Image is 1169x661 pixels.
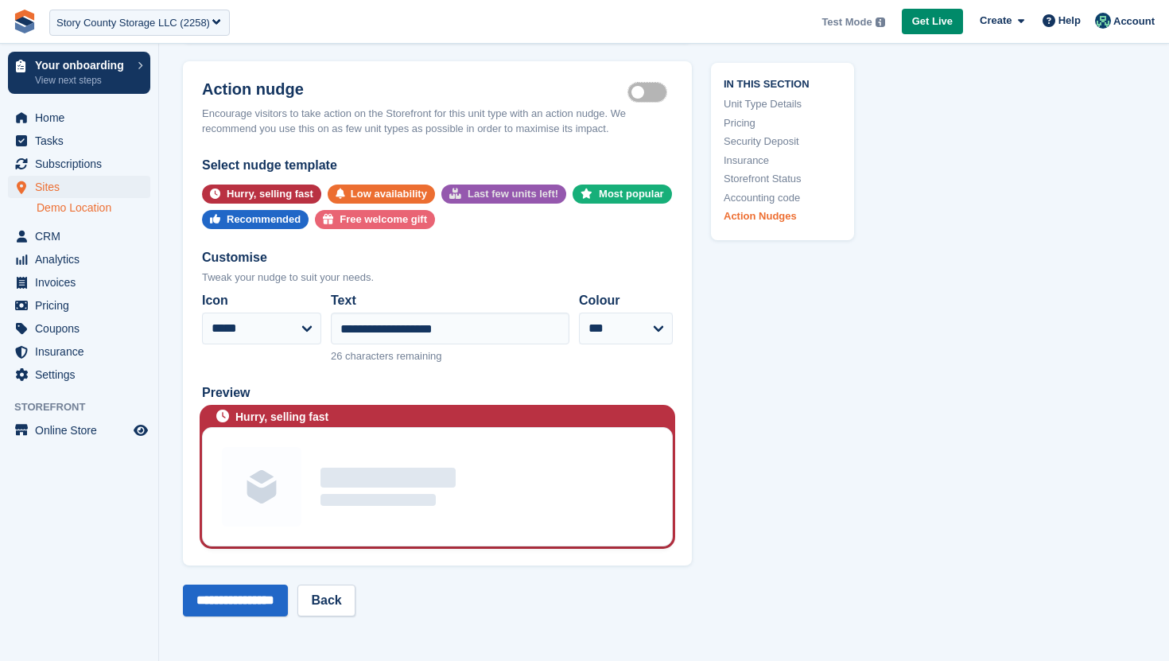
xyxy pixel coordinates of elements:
[876,17,885,27] img: icon-info-grey-7440780725fd019a000dd9b08b2336e03edf1995a4989e88bcd33f0948082b44.svg
[724,189,841,205] a: Accounting code
[1058,13,1081,29] span: Help
[821,14,872,30] span: Test Mode
[235,409,328,426] div: Hurry, selling fast
[8,271,150,294] a: menu
[35,225,130,247] span: CRM
[8,317,150,340] a: menu
[35,364,130,386] span: Settings
[13,10,37,33] img: stora-icon-8386f47178a22dfd0bd8f6a31ec36ba5ce8667c1dd55bd0f319d3a0aa187defe.svg
[331,350,342,362] span: 26
[202,291,321,310] label: Icon
[35,60,130,71] p: Your onboarding
[202,185,321,204] button: Hurry, selling fast
[724,75,841,90] span: In this section
[468,185,558,204] div: Last few units left!
[441,185,566,204] button: Last few units left!
[202,270,673,286] div: Tweak your nudge to suit your needs.
[202,156,673,175] div: Select nudge template
[222,447,301,527] img: Unit group image placeholder
[724,115,841,130] a: Pricing
[340,210,427,229] div: Free welcome gift
[35,419,130,441] span: Online Store
[912,14,953,29] span: Get Live
[202,80,628,99] h2: Action nudge
[8,294,150,317] a: menu
[351,185,427,204] div: Low availability
[227,210,301,229] div: Recommended
[35,176,130,198] span: Sites
[35,107,130,129] span: Home
[8,107,150,129] a: menu
[599,185,664,204] div: Most popular
[202,248,673,267] div: Customise
[8,130,150,152] a: menu
[8,176,150,198] a: menu
[35,294,130,317] span: Pricing
[8,419,150,441] a: menu
[315,210,435,229] button: Free welcome gift
[8,248,150,270] a: menu
[35,130,130,152] span: Tasks
[328,185,435,204] button: Low availability
[724,134,841,150] a: Security Deposit
[297,585,355,616] a: Back
[202,106,673,137] div: Encourage visitors to take action on the Storefront for this unit type with an action nudge. We r...
[8,340,150,363] a: menu
[980,13,1012,29] span: Create
[14,399,158,415] span: Storefront
[724,96,841,112] a: Unit Type Details
[724,208,841,224] a: Action Nudges
[8,153,150,175] a: menu
[35,73,130,87] p: View next steps
[579,291,673,310] label: Colour
[724,171,841,187] a: Storefront Status
[628,91,673,93] label: Is active
[1113,14,1155,29] span: Account
[8,52,150,94] a: Your onboarding View next steps
[35,153,130,175] span: Subscriptions
[37,200,150,216] a: Demo Location
[1095,13,1111,29] img: Jennifer Ofodile
[227,185,313,204] div: Hurry, selling fast
[902,9,963,35] a: Get Live
[131,421,150,440] a: Preview store
[573,185,672,204] button: Most popular
[56,15,210,31] div: Story County Storage LLC (2258)
[8,364,150,386] a: menu
[202,210,309,229] button: Recommended
[331,291,569,310] label: Text
[35,317,130,340] span: Coupons
[35,340,130,363] span: Insurance
[724,152,841,168] a: Insurance
[202,383,673,402] div: Preview
[35,271,130,294] span: Invoices
[35,248,130,270] span: Analytics
[8,225,150,247] a: menu
[345,350,441,362] span: characters remaining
